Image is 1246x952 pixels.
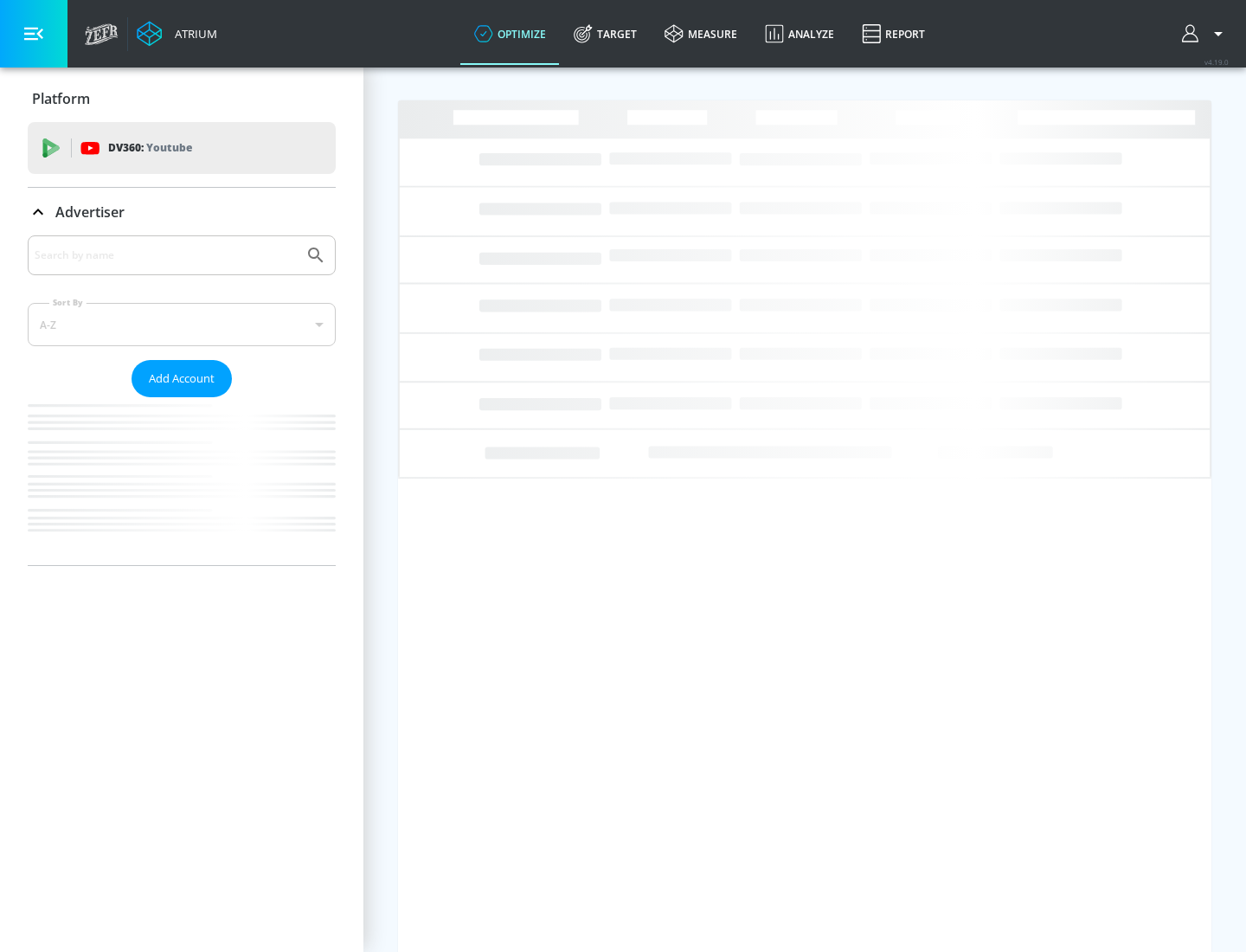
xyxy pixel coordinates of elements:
p: Platform [32,89,90,108]
div: DV360: Youtube [28,122,336,174]
div: A-Z [28,303,336,346]
button: Add Account [132,360,232,397]
a: optimize [460,3,560,65]
span: Add Account [149,369,215,389]
div: Advertiser [28,235,336,565]
nav: list of Advertiser [28,397,336,565]
a: Analyze [751,3,848,65]
a: Target [560,3,651,65]
div: Atrium [168,26,217,42]
input: Search by name [35,244,297,267]
div: Advertiser [28,188,336,236]
label: Sort By [49,297,87,308]
p: Youtube [146,138,192,157]
span: v 4.19.0 [1204,57,1229,67]
a: Report [848,3,939,65]
a: Atrium [137,21,217,47]
p: DV360: [108,138,192,158]
a: measure [651,3,751,65]
div: Platform [28,74,336,123]
p: Advertiser [55,203,125,222]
